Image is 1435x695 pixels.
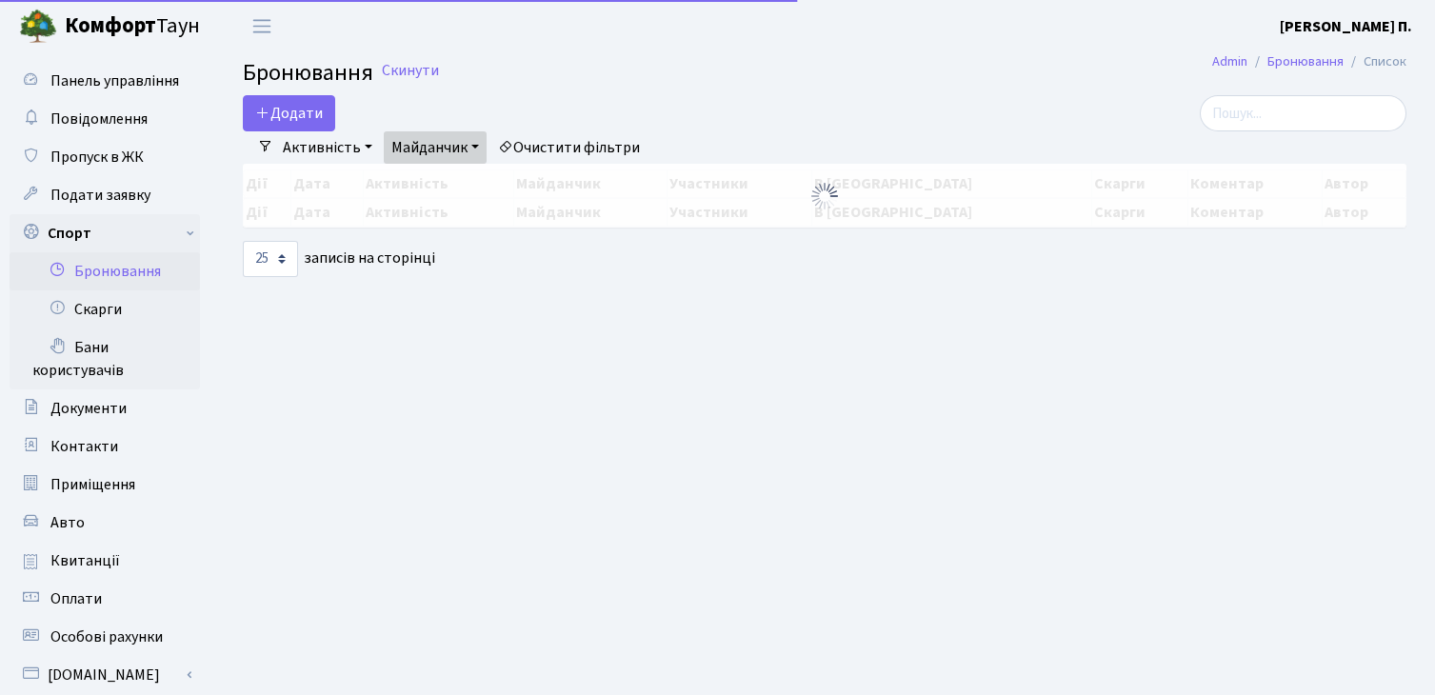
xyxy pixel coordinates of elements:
a: Спорт [10,214,200,252]
span: Авто [50,512,85,533]
a: Оплати [10,580,200,618]
span: Панель управління [50,70,179,91]
a: [DOMAIN_NAME] [10,656,200,694]
a: Admin [1212,51,1247,71]
select: записів на сторінці [243,241,298,277]
span: Пропуск в ЖК [50,147,144,168]
a: Подати заявку [10,176,200,214]
a: [PERSON_NAME] П. [1280,15,1412,38]
a: Повідомлення [10,100,200,138]
span: Контакти [50,436,118,457]
span: Таун [65,10,200,43]
a: Документи [10,389,200,427]
a: Бронювання [10,252,200,290]
a: Бронювання [1267,51,1344,71]
a: Квитанції [10,542,200,580]
img: Обробка... [809,181,840,211]
input: Пошук... [1200,95,1406,131]
nav: breadcrumb [1184,42,1435,82]
a: Контакти [10,427,200,466]
button: Додати [243,95,335,131]
span: Приміщення [50,474,135,495]
span: Бронювання [243,56,373,89]
a: Скинути [382,62,439,80]
a: Очистити фільтри [490,131,648,164]
a: Майданчик [384,131,487,164]
a: Приміщення [10,466,200,504]
span: Оплати [50,588,102,609]
span: Особові рахунки [50,626,163,647]
b: Комфорт [65,10,156,41]
a: Бани користувачів [10,328,200,389]
span: Квитанції [50,550,120,571]
label: записів на сторінці [243,241,435,277]
span: Документи [50,398,127,419]
a: Авто [10,504,200,542]
button: Переключити навігацію [238,10,286,42]
li: Список [1344,51,1406,72]
a: Особові рахунки [10,618,200,656]
a: Скарги [10,290,200,328]
a: Панель управління [10,62,200,100]
span: Подати заявку [50,185,150,206]
span: Повідомлення [50,109,148,129]
a: Пропуск в ЖК [10,138,200,176]
a: Активність [275,131,380,164]
img: logo.png [19,8,57,46]
b: [PERSON_NAME] П. [1280,16,1412,37]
